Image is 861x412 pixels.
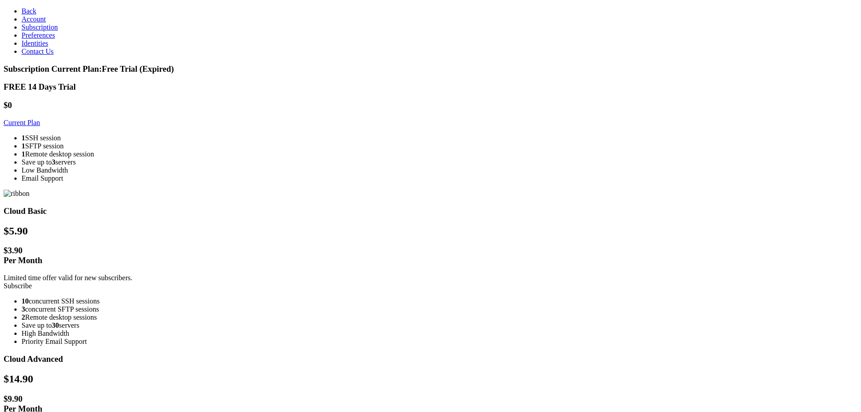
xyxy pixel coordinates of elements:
li: concurrent SFTP sessions [22,305,857,313]
strong: 2 [22,313,25,321]
li: SSH session [22,134,857,142]
span: Limited time offer valid for new subscribers. [4,274,132,282]
a: Subscription [22,23,58,31]
a: Back [22,7,36,15]
a: Account [22,15,46,23]
h1: $0 [4,100,857,110]
a: Subscribe [4,282,32,290]
strong: 30 [52,321,59,329]
span: Current Plan: Free Trial (Expired) [52,64,174,74]
a: Preferences [22,31,55,39]
li: SFTP session [22,142,857,150]
h1: $ 3.90 [4,246,857,265]
h3: FREE 14 Days Trial [4,82,857,92]
h3: Cloud Advanced [4,354,857,364]
strong: 1 [22,150,25,158]
li: Save up to servers [22,321,857,330]
h2: $ 14.90 [4,373,857,385]
h2: $ 5.90 [4,225,857,237]
li: High Bandwidth [22,330,857,338]
strong: 1 [22,142,25,150]
h3: Cloud Basic [4,206,857,216]
li: Remote desktop sessions [22,313,857,321]
li: concurrent SSH sessions [22,297,857,305]
strong: 1 [22,134,25,142]
li: Save up to servers [22,158,857,166]
li: Email Support [22,174,857,182]
li: Remote desktop session [22,150,857,158]
strong: 10 [22,297,29,305]
a: Identities [22,39,48,47]
div: Per Month [4,256,857,265]
strong: 3 [22,305,25,313]
a: Current Plan [4,119,40,126]
h3: Subscription [4,64,857,74]
li: Low Bandwidth [22,166,857,174]
strong: 3 [52,158,56,166]
a: Contact Us [22,48,54,55]
li: Priority Email Support [22,338,857,346]
img: ribbon [4,190,30,198]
